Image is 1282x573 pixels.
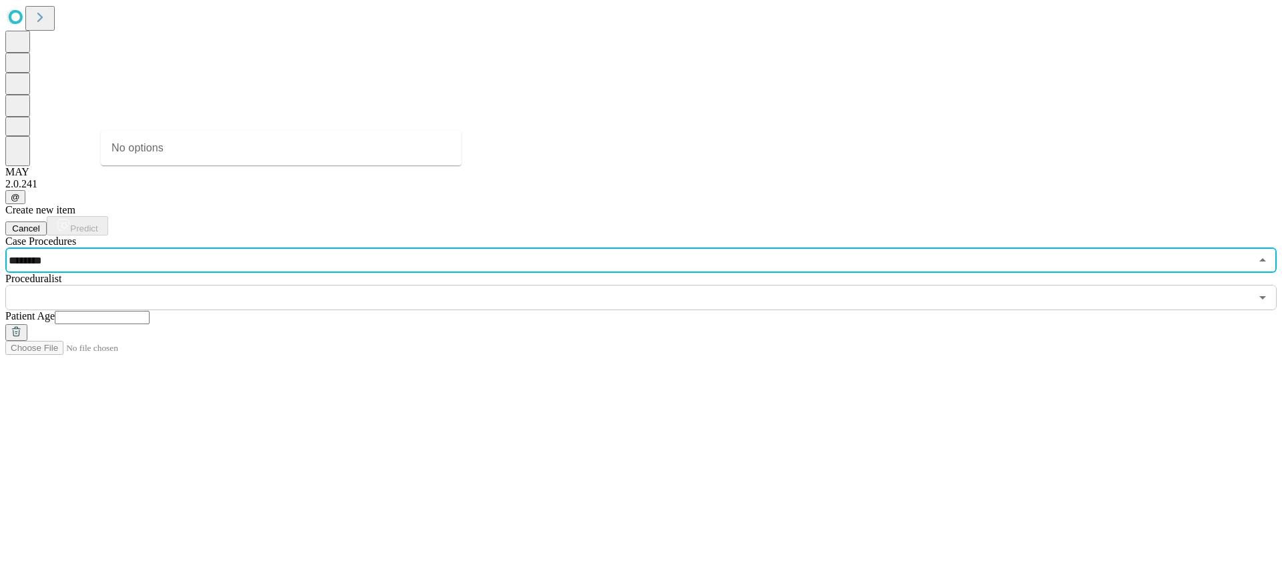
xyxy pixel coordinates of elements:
[12,223,40,233] span: Cancel
[5,166,1277,178] div: MAY
[5,178,1277,190] div: 2.0.241
[5,190,25,204] button: @
[1253,288,1272,307] button: Open
[11,192,20,202] span: @
[70,223,97,233] span: Predict
[5,273,61,284] span: Proceduralist
[5,235,76,247] span: Scheduled Procedure
[5,310,55,322] span: Patient Age
[5,204,75,215] span: Create new item
[101,131,461,165] div: No options
[1253,251,1272,269] button: Close
[47,216,108,235] button: Predict
[5,221,47,235] button: Cancel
